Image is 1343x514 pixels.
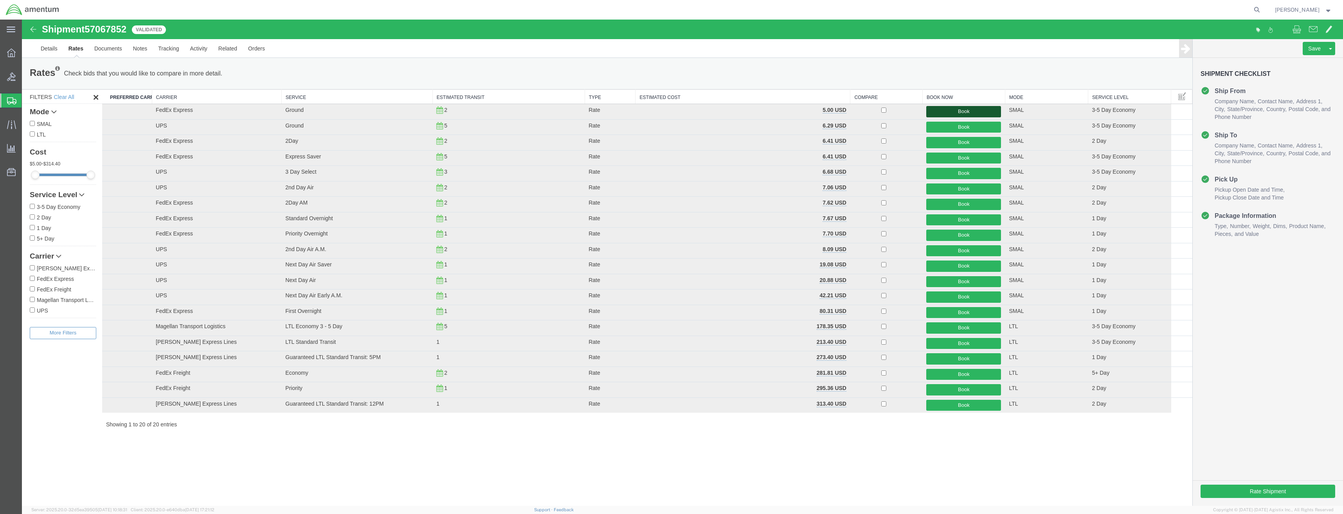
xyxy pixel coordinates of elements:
[8,307,74,320] button: Filters
[131,507,214,512] span: Client: 2025.20.0-e640dba
[259,115,410,131] td: 2Day
[563,270,614,286] td: Rate
[614,70,828,84] th: Estimated Cost: activate to sort column ascending
[8,129,74,137] h4: Cost
[983,84,1066,100] td: SMAL
[1066,177,1149,193] td: 2 Day
[1193,131,1203,137] span: City
[563,254,614,270] td: Rate
[8,255,74,263] label: FedEx Express
[534,507,554,512] a: Support
[983,332,1066,347] td: LTL
[410,239,563,255] td: 1
[1193,79,1234,85] span: Company Name
[410,84,563,100] td: 2
[801,103,825,109] b: 6.29 USD
[801,226,825,233] b: 8.09 USD
[106,20,131,38] a: Notes
[1213,507,1334,513] span: Copyright © [DATE]-[DATE] Agistix Inc., All Rights Reserved
[983,131,1066,146] td: SMAL
[904,148,979,160] button: Book
[798,242,824,248] b: 19.08 USD
[1179,155,1216,164] h4: Pick Up
[410,363,563,378] td: 1
[983,162,1066,177] td: SMAL
[130,131,259,146] td: FedEx Express
[1066,270,1149,286] td: 1 Day
[130,177,259,193] td: FedEx Express
[1236,79,1272,85] span: Contact Name
[8,276,74,284] label: Magellan Transport Logistics
[801,149,825,155] b: 6.68 USD
[410,162,563,177] td: 2
[563,316,614,332] td: Rate
[983,192,1066,208] td: SMAL
[801,211,825,217] b: 7.70 USD
[31,507,127,512] span: Server: 2025.20.0-32d5ea39505
[904,164,979,175] button: Book
[8,46,38,60] h1: Rates
[1267,130,1309,138] li: and
[410,177,563,193] td: 2
[1066,363,1149,378] td: 2 Day
[983,100,1066,115] td: SMAL
[130,347,259,363] td: FedEx Freight
[983,301,1066,316] td: LTL
[563,301,614,316] td: Rate
[1267,86,1309,93] li: and
[983,239,1066,255] td: SMAL
[8,110,74,119] label: LTL
[801,134,825,140] b: 6.41 USD
[130,115,259,131] td: FedEx Express
[1274,123,1300,129] span: Address 1
[563,332,614,347] td: Rate
[259,254,410,270] td: Next Day Air
[1066,316,1149,332] td: 3-5 Day Economy
[259,177,410,193] td: 2Day AM
[1193,123,1234,129] span: Company Name
[1066,208,1149,224] td: 1 Day
[1066,146,1149,162] td: 3-5 Day Economy
[1244,86,1265,93] span: Country
[410,332,563,347] td: 1
[904,210,979,221] button: Book
[563,192,614,208] td: Rate
[904,349,979,361] button: Book
[259,70,410,84] th: Service: activate to sort column ascending
[259,223,410,239] td: 2nd Day Air A.M.
[22,142,38,147] span: 314.40
[554,507,574,512] a: Feedback
[410,285,563,301] td: 1
[130,363,259,378] td: FedEx Freight
[130,254,259,270] td: UPS
[130,192,259,208] td: FedEx Express
[163,20,191,38] a: Activity
[904,303,979,314] button: Book
[983,223,1066,239] td: SMAL
[67,20,106,38] a: Documents
[1066,84,1149,100] td: 3-5 Day Economy
[32,74,52,81] a: Clear All
[983,208,1066,224] td: SMAL
[410,301,563,316] td: 5
[983,378,1066,393] td: LTL
[983,316,1066,332] td: LTL
[1267,86,1300,93] span: Postal Code
[1066,254,1149,270] td: 1 Day
[904,86,979,98] button: Book
[983,254,1066,270] td: SMAL
[904,102,979,113] button: Book
[904,380,979,392] button: Book
[563,70,614,84] th: Type: activate to sort column ascending
[8,246,13,251] input: [PERSON_NAME] Express Lines
[8,193,74,202] label: 2 Day
[130,223,259,239] td: UPS
[1193,211,1211,217] span: Pieces
[563,100,614,115] td: Rate
[410,70,563,84] th: Estimated Transit: activate to sort column ascending
[1281,22,1304,36] button: Save
[42,50,200,58] p: Check bids that you would like to compare in more detail.
[1275,5,1332,14] button: [PERSON_NAME]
